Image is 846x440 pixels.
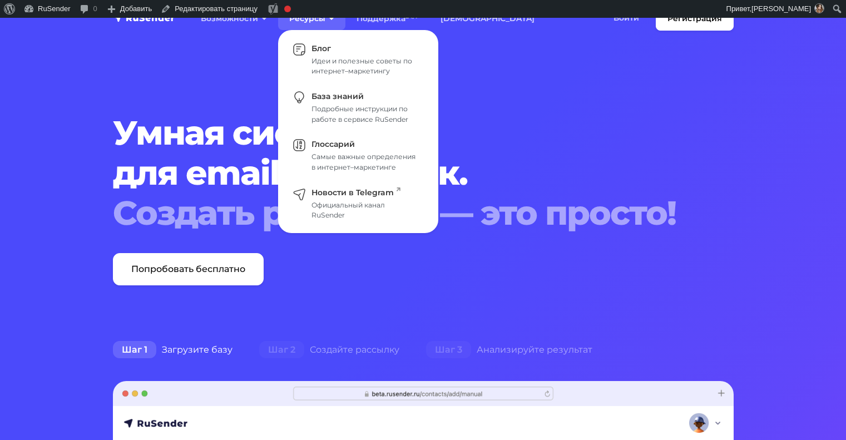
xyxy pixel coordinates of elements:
sup: 24/7 [405,13,418,20]
div: Идеи и полезные советы по интернет–маркетингу [311,56,419,77]
a: База знаний Подробные инструкции по работе в сервисе RuSender [284,83,433,131]
div: Официальный канал RuSender [311,200,419,221]
span: Глоссарий [311,139,355,149]
div: Создайте рассылку [246,339,413,361]
span: Новости в Telegram [311,187,400,197]
span: Шаг 2 [259,341,304,359]
a: [DEMOGRAPHIC_DATA] [429,7,546,30]
h1: Умная система для email рассылок. [113,113,681,233]
a: Ресурсы [278,7,345,30]
a: Новости в Telegram Официальный канал RuSender [284,180,433,228]
div: Фокусная ключевая фраза не установлена [284,6,291,12]
div: Подробные инструкции по работе в сервисе RuSender [311,104,419,125]
span: Блог [311,43,331,53]
a: Войти [602,7,650,29]
div: Анализируйте результат [413,339,606,361]
div: Создать рассылку — это просто! [113,193,681,233]
a: Регистрация [656,7,734,31]
a: Поддержка24/7 [345,7,429,30]
a: Возможности [190,7,278,30]
a: Попробовать бесплатно [113,253,264,285]
div: Загрузите базу [100,339,246,361]
span: Шаг 1 [113,341,156,359]
span: Шаг 3 [426,341,471,359]
a: Глоссарий Самые важные определения в интернет–маркетинге [284,132,433,180]
div: Самые важные определения в интернет–маркетинге [311,152,419,172]
span: [PERSON_NAME] [751,4,811,13]
img: RuSender [113,12,175,23]
span: База знаний [311,91,364,101]
a: Блог Идеи и полезные советы по интернет–маркетингу [284,36,433,83]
